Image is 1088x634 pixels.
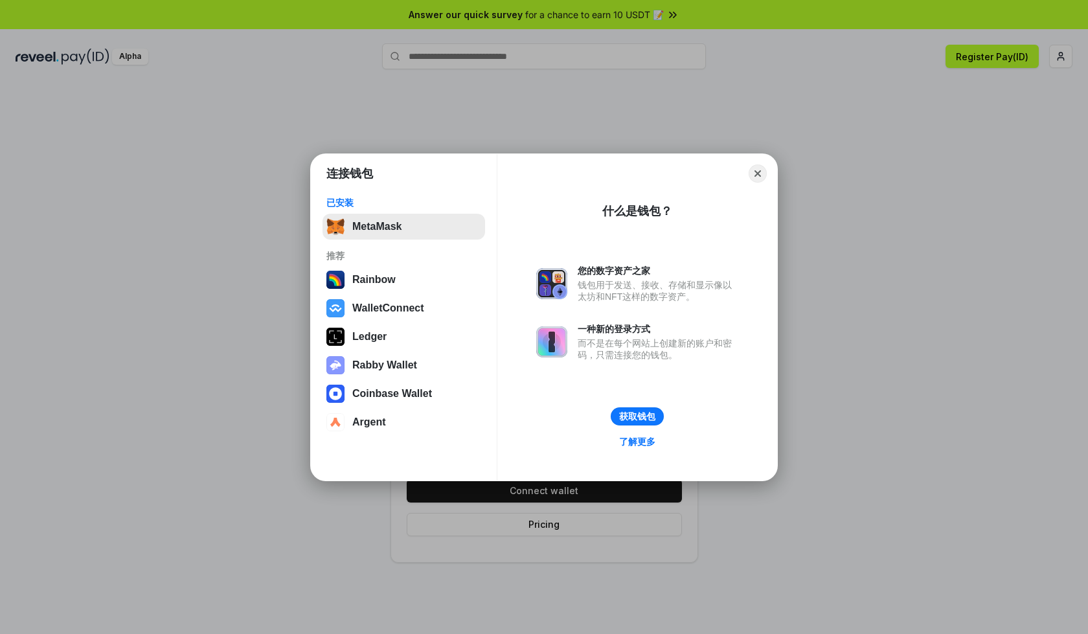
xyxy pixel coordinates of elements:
[578,279,738,302] div: 钱包用于发送、接收、存储和显示像以太坊和NFT这样的数字资产。
[352,221,402,232] div: MetaMask
[326,218,345,236] img: svg+xml,%3Csvg%20fill%3D%22none%22%20height%3D%2233%22%20viewBox%3D%220%200%2035%2033%22%20width%...
[536,268,567,299] img: svg+xml,%3Csvg%20xmlns%3D%22http%3A%2F%2Fwww.w3.org%2F2000%2Fsvg%22%20fill%3D%22none%22%20viewBox...
[326,385,345,403] img: svg+xml,%3Csvg%20width%3D%2228%22%20height%3D%2228%22%20viewBox%3D%220%200%2028%2028%22%20fill%3D...
[326,356,345,374] img: svg+xml,%3Csvg%20xmlns%3D%22http%3A%2F%2Fwww.w3.org%2F2000%2Fsvg%22%20fill%3D%22none%22%20viewBox...
[326,250,481,262] div: 推荐
[352,416,386,428] div: Argent
[352,331,387,343] div: Ledger
[326,328,345,346] img: svg+xml,%3Csvg%20xmlns%3D%22http%3A%2F%2Fwww.w3.org%2F2000%2Fsvg%22%20width%3D%2228%22%20height%3...
[536,326,567,357] img: svg+xml,%3Csvg%20xmlns%3D%22http%3A%2F%2Fwww.w3.org%2F2000%2Fsvg%22%20fill%3D%22none%22%20viewBox...
[323,295,485,321] button: WalletConnect
[323,409,485,435] button: Argent
[323,267,485,293] button: Rainbow
[323,352,485,378] button: Rabby Wallet
[323,324,485,350] button: Ledger
[326,271,345,289] img: svg+xml,%3Csvg%20width%3D%22120%22%20height%3D%22120%22%20viewBox%3D%220%200%20120%20120%22%20fil...
[323,214,485,240] button: MetaMask
[602,203,672,219] div: 什么是钱包？
[611,433,663,450] a: 了解更多
[326,166,373,181] h1: 连接钱包
[326,299,345,317] img: svg+xml,%3Csvg%20width%3D%2228%22%20height%3D%2228%22%20viewBox%3D%220%200%2028%2028%22%20fill%3D...
[578,323,738,335] div: 一种新的登录方式
[619,436,655,447] div: 了解更多
[323,381,485,407] button: Coinbase Wallet
[326,413,345,431] img: svg+xml,%3Csvg%20width%3D%2228%22%20height%3D%2228%22%20viewBox%3D%220%200%2028%2028%22%20fill%3D...
[619,411,655,422] div: 获取钱包
[578,265,738,277] div: 您的数字资产之家
[578,337,738,361] div: 而不是在每个网站上创建新的账户和密码，只需连接您的钱包。
[749,164,767,183] button: Close
[352,388,432,400] div: Coinbase Wallet
[352,359,417,371] div: Rabby Wallet
[352,274,396,286] div: Rainbow
[611,407,664,425] button: 获取钱包
[326,197,481,209] div: 已安装
[352,302,424,314] div: WalletConnect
